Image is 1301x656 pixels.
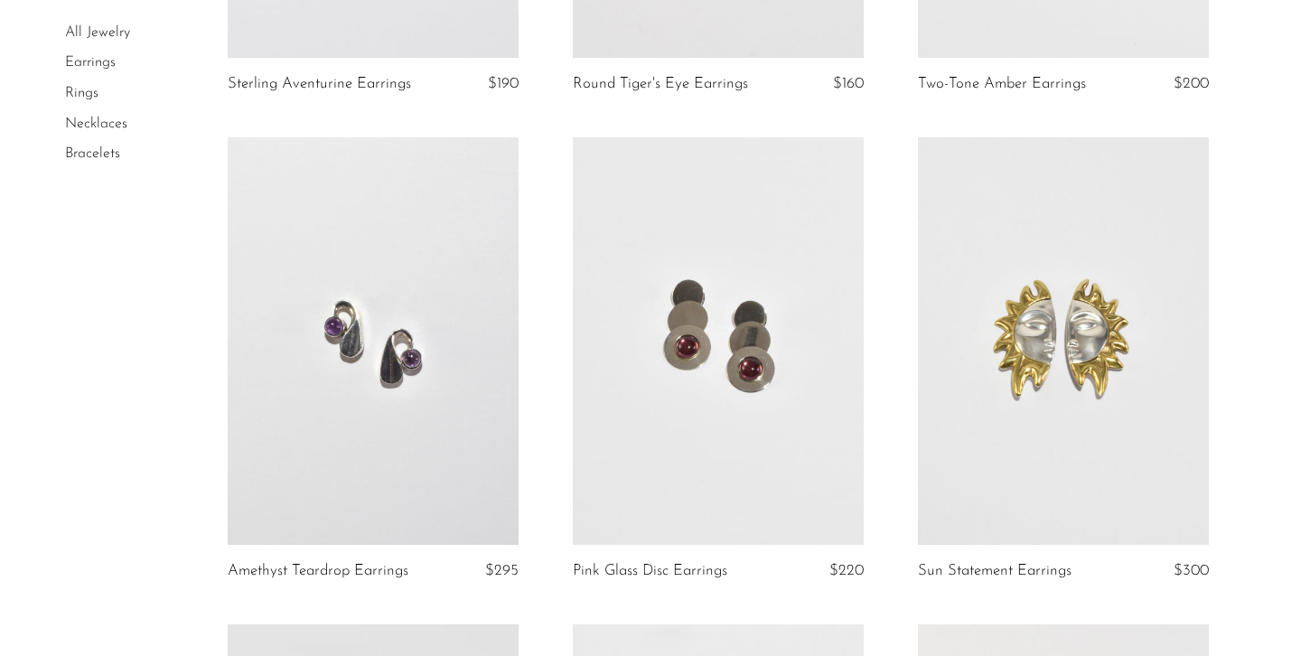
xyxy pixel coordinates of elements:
[1174,76,1209,91] span: $200
[65,117,127,131] a: Necklaces
[65,56,116,70] a: Earrings
[573,563,727,579] a: Pink Glass Disc Earrings
[65,146,120,161] a: Bracelets
[1174,563,1209,578] span: $300
[485,563,519,578] span: $295
[829,563,864,578] span: $220
[228,76,411,92] a: Sterling Aventurine Earrings
[228,563,408,579] a: Amethyst Teardrop Earrings
[488,76,519,91] span: $190
[833,76,864,91] span: $160
[918,76,1086,92] a: Two-Tone Amber Earrings
[918,563,1072,579] a: Sun Statement Earrings
[573,76,748,92] a: Round Tiger's Eye Earrings
[65,86,98,100] a: Rings
[65,25,130,40] a: All Jewelry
